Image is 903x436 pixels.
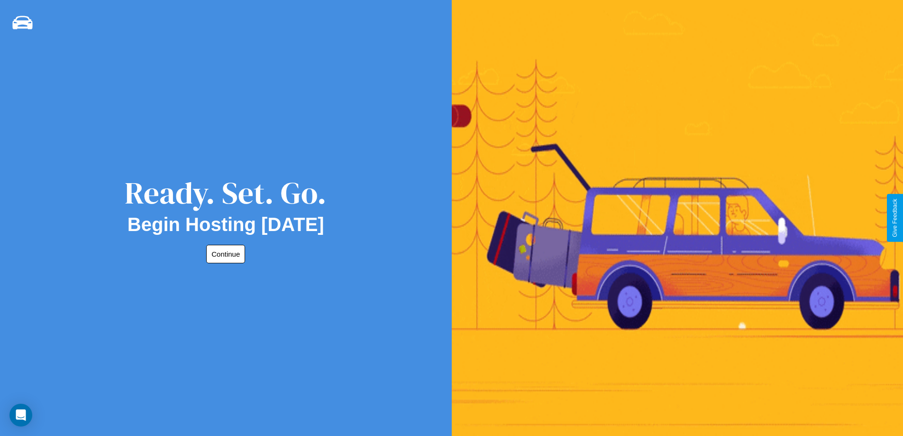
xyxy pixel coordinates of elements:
[128,214,324,235] h2: Begin Hosting [DATE]
[9,404,32,427] div: Open Intercom Messenger
[892,199,898,237] div: Give Feedback
[125,172,327,214] div: Ready. Set. Go.
[206,245,245,263] button: Continue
